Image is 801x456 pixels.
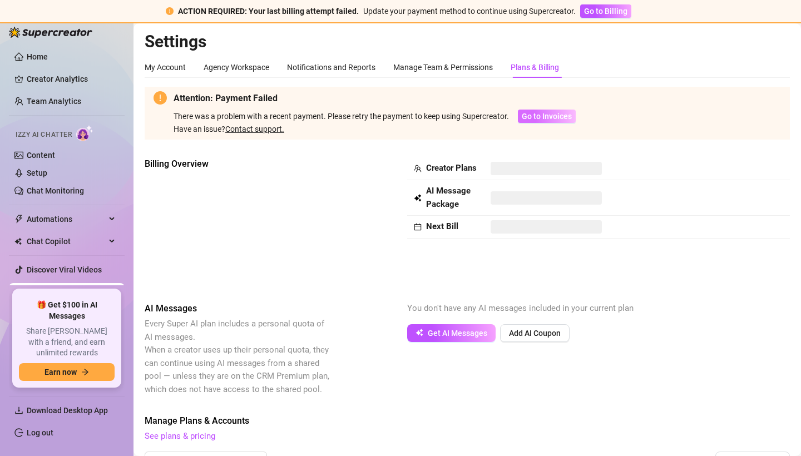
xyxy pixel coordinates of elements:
span: Izzy AI Chatter [16,130,72,140]
img: AI Chatter [76,125,93,141]
button: Earn nowarrow-right [19,363,115,381]
a: Team Analytics [27,97,81,106]
span: Go to Invoices [522,112,572,121]
strong: ACTION REQUIRED: Your last billing attempt failed. [178,7,359,16]
span: Earn now [44,368,77,376]
a: See plans & pricing [145,431,215,441]
span: 🎁 Get $100 in AI Messages [19,300,115,321]
button: Go to Billing [580,4,631,18]
span: Update your payment method to continue using Supercreator. [363,7,576,16]
span: Automations [27,210,106,228]
span: download [14,406,23,415]
span: Manage Plans & Accounts [145,414,790,428]
span: You don't have any AI messages included in your current plan [407,303,634,313]
a: Creator Analytics [27,70,116,88]
span: Download Desktop App [27,406,108,415]
img: Chat Copilot [14,237,22,245]
button: Get AI Messages [407,324,496,342]
div: Have an issue? [174,123,576,135]
span: Go to Billing [584,7,627,16]
span: arrow-right [81,368,89,376]
span: exclamation-circle [154,91,167,105]
a: Home [27,52,48,61]
img: logo-BBDzfeDw.svg [9,27,92,38]
div: Manage Team & Permissions [393,61,493,73]
span: exclamation-circle [166,7,174,15]
button: Add AI Coupon [500,324,570,342]
span: team [414,165,422,172]
span: Add AI Coupon [509,329,561,338]
span: thunderbolt [14,215,23,224]
span: Every Super AI plan includes a personal quota of AI messages. When a creator uses up their person... [145,319,329,394]
a: Contact support. [225,125,284,133]
div: There was a problem with a recent payment. Please retry the payment to keep using Supercreator. [174,110,509,122]
a: Log out [27,428,53,437]
div: Plans & Billing [511,61,559,73]
strong: Creator Plans [426,163,477,173]
div: Agency Workspace [204,61,269,73]
div: My Account [145,61,186,73]
span: Billing Overview [145,157,332,171]
strong: Attention: Payment Failed [174,93,278,103]
button: Go to Invoices [518,110,576,123]
div: Notifications and Reports [287,61,375,73]
a: Content [27,151,55,160]
strong: Next Bill [426,221,458,231]
span: calendar [414,223,422,231]
a: Discover Viral Videos [27,265,102,274]
a: Go to Billing [580,7,631,16]
h2: Settings [145,31,790,52]
span: Chat Copilot [27,232,106,250]
strong: AI Message Package [426,186,471,209]
a: Chat Monitoring [27,186,84,195]
span: AI Messages [145,302,332,315]
span: Share [PERSON_NAME] with a friend, and earn unlimited rewards [19,326,115,359]
span: Get AI Messages [428,329,487,338]
a: Setup [27,168,47,177]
